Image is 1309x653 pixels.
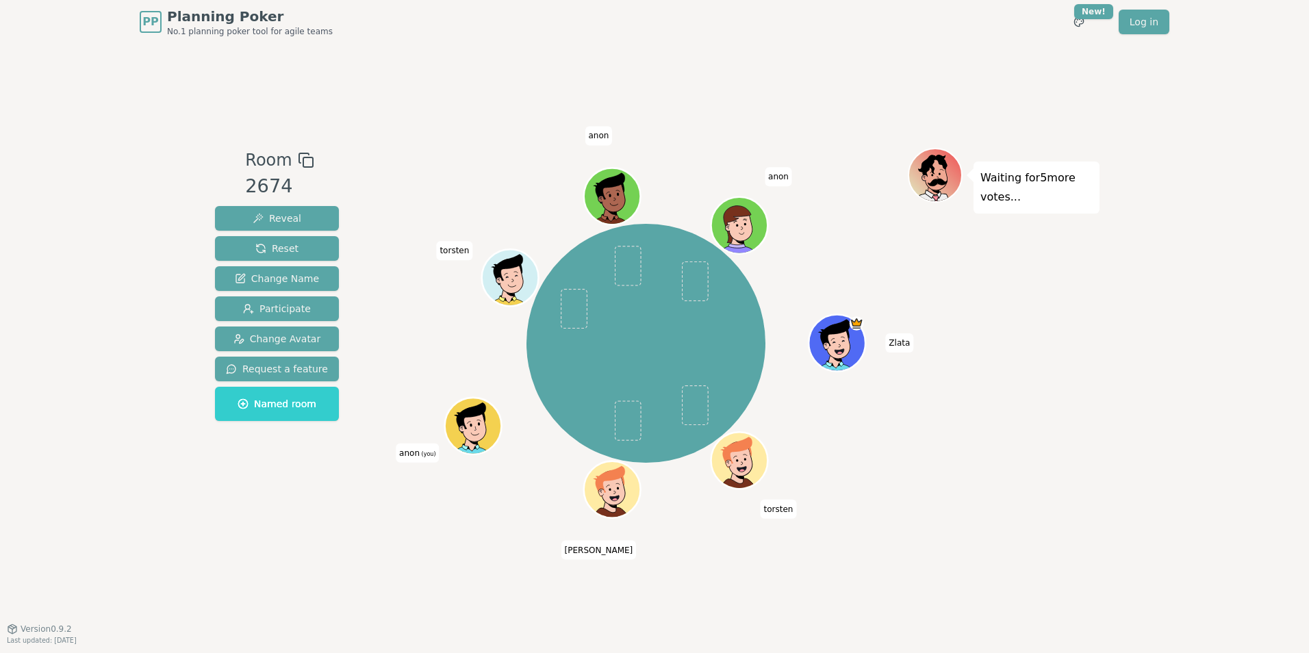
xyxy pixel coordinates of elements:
span: Click to change your name [561,541,637,560]
button: New! [1067,10,1091,34]
span: Last updated: [DATE] [7,637,77,644]
button: Change Avatar [215,326,339,351]
span: No.1 planning poker tool for agile teams [167,26,333,37]
div: 2674 [245,172,314,201]
span: Named room [238,397,316,411]
span: Click to change your name [396,444,439,463]
span: PP [142,14,158,30]
span: Change Avatar [233,332,321,346]
span: Click to change your name [436,242,472,261]
a: PPPlanning PokerNo.1 planning poker tool for agile teams [140,7,333,37]
button: Named room [215,387,339,421]
span: Click to change your name [585,127,612,146]
span: Click to change your name [761,500,797,519]
button: Participate [215,296,339,321]
span: Click to change your name [765,168,792,187]
span: Click to change your name [885,333,913,353]
button: Reveal [215,206,339,231]
p: Waiting for 5 more votes... [980,168,1093,207]
span: Reveal [253,212,301,225]
button: Reset [215,236,339,261]
div: New! [1074,4,1113,19]
span: Reset [255,242,298,255]
button: Click to change your avatar [447,400,500,453]
span: Planning Poker [167,7,333,26]
span: Version 0.9.2 [21,624,72,635]
button: Request a feature [215,357,339,381]
span: Zlata is the host [850,316,864,331]
span: Request a feature [226,362,328,376]
span: (you) [420,451,436,457]
button: Version0.9.2 [7,624,72,635]
span: Participate [243,302,311,316]
span: Room [245,148,292,172]
a: Log in [1119,10,1169,34]
span: Change Name [235,272,319,285]
button: Change Name [215,266,339,291]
